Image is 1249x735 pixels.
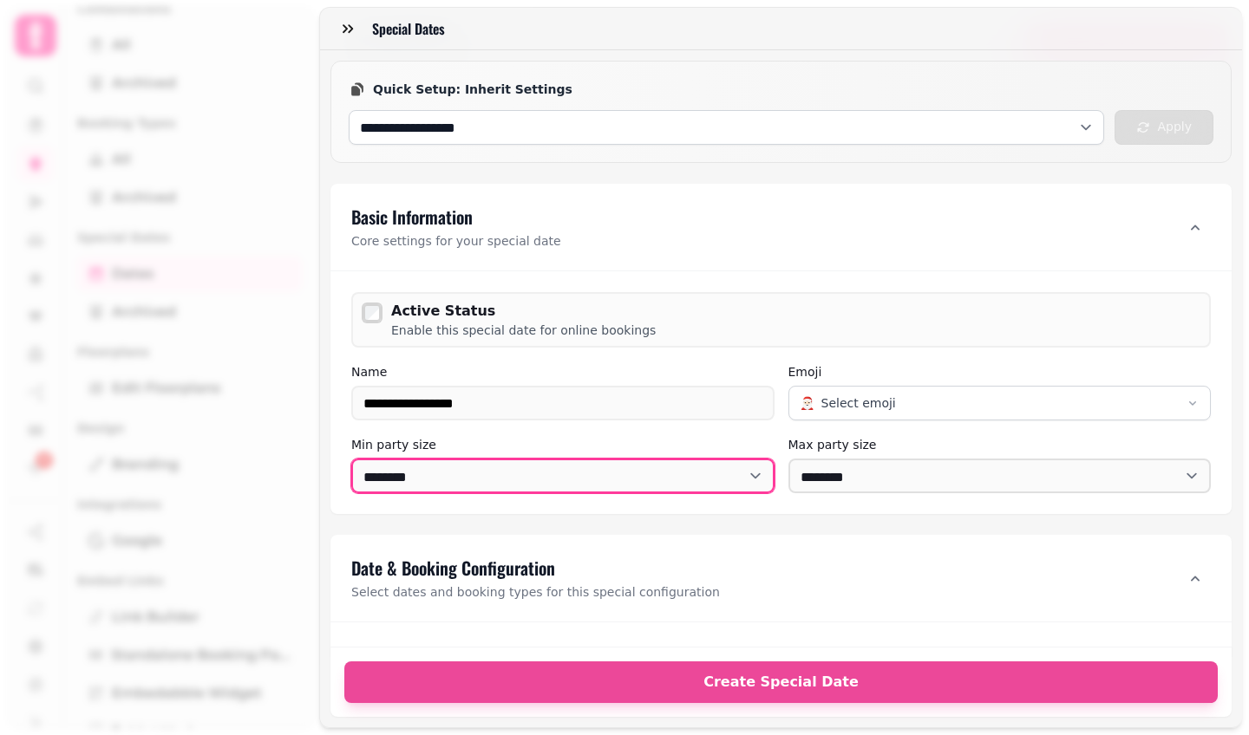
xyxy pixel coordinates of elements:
[351,556,720,580] h3: Date & Booking Configuration
[351,583,720,601] p: Select dates and booking types for this special configuration
[1115,110,1213,145] button: Apply
[372,18,452,39] h3: Special Dates
[351,361,775,382] label: Name
[351,205,561,229] h3: Basic Information
[788,386,1212,420] button: 🎅🏻Select emoji
[1136,120,1192,134] span: Apply
[821,394,896,412] span: Select emoji
[788,434,1212,455] label: Max party size
[344,661,1218,703] button: Create Special Date
[800,394,814,412] span: 🎅🏻
[351,434,775,455] label: Min party size
[351,232,561,250] p: Core settings for your special date
[788,361,1212,382] label: Emoji
[391,301,656,322] div: Active Status
[391,322,656,339] div: Enable this special date for online bookings
[373,79,572,100] label: Quick Setup: Inherit Settings
[365,675,1197,689] span: Create Special Date
[351,643,1211,664] label: Date Range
